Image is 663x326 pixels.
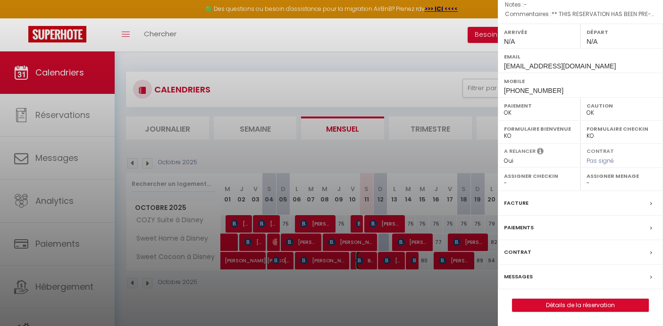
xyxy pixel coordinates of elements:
[512,299,648,311] a: Détails de la réservation
[504,171,574,181] label: Assigner Checkin
[504,247,531,257] label: Contrat
[587,147,614,153] label: Contrat
[504,198,529,208] label: Facture
[587,101,657,110] label: Caution
[504,87,563,94] span: [PHONE_NUMBER]
[505,9,656,19] p: Commentaires :
[587,171,657,181] label: Assigner Menage
[504,147,536,155] label: A relancer
[504,101,574,110] label: Paiement
[504,52,657,61] label: Email
[512,299,649,312] button: Détails de la réservation
[504,223,534,233] label: Paiements
[587,38,597,45] span: N/A
[587,124,657,134] label: Formulaire Checkin
[504,76,657,86] label: Mobile
[504,124,574,134] label: Formulaire Bienvenue
[504,62,616,70] span: [EMAIL_ADDRESS][DOMAIN_NAME]
[524,0,527,8] span: -
[504,272,533,282] label: Messages
[504,38,515,45] span: N/A
[587,27,657,37] label: Départ
[537,147,544,158] i: Sélectionner OUI si vous souhaiter envoyer les séquences de messages post-checkout
[587,157,614,165] span: Pas signé
[504,27,574,37] label: Arrivée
